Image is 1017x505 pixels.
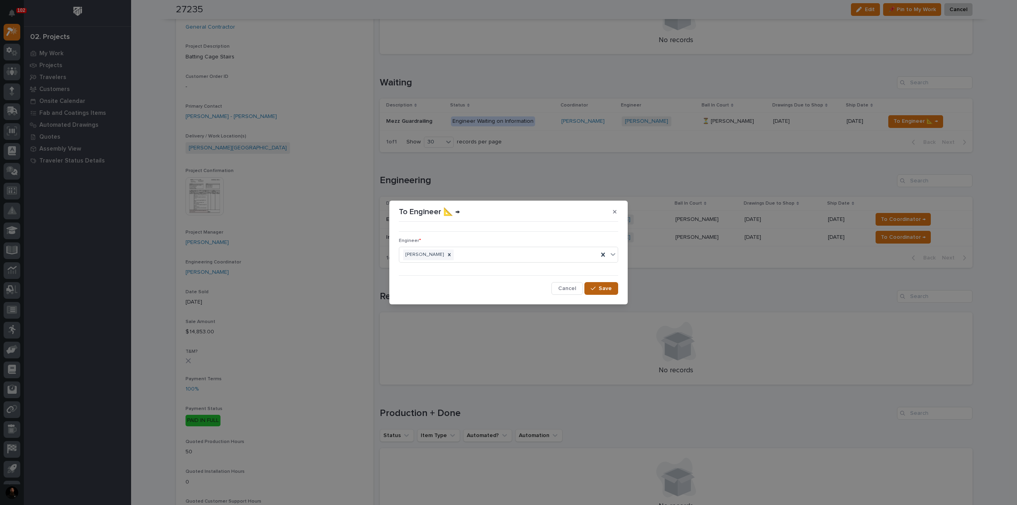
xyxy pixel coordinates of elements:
button: Save [584,282,618,295]
span: Engineer [399,238,421,243]
div: [PERSON_NAME] [403,250,445,260]
span: Cancel [558,285,576,292]
p: To Engineer 📐 → [399,207,460,217]
span: Save [599,285,612,292]
button: Cancel [551,282,583,295]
